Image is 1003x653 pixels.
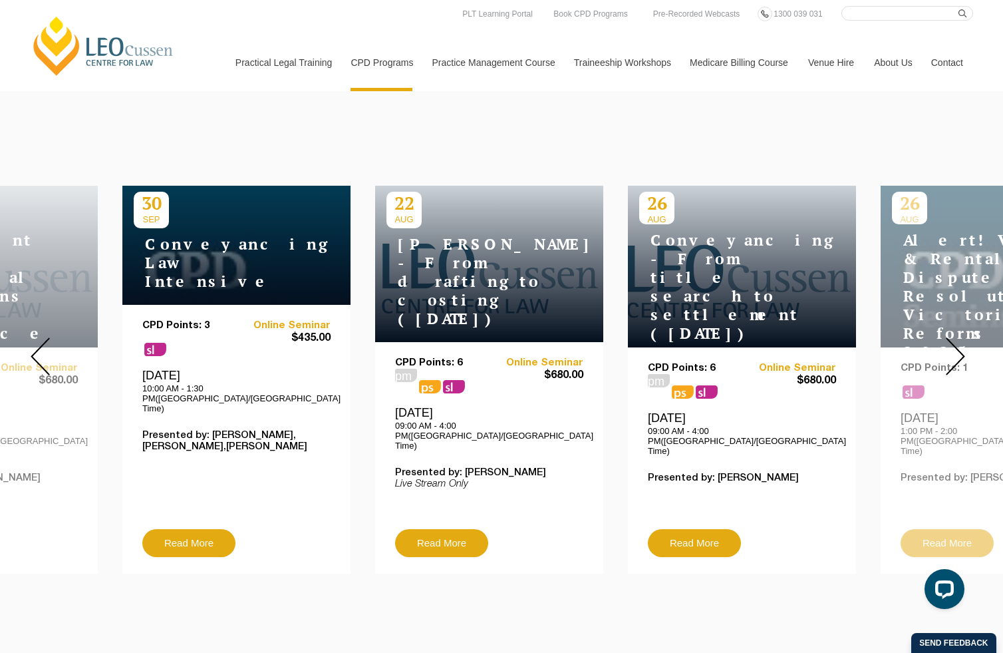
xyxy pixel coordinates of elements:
a: Traineeship Workshops [564,34,680,91]
p: 30 [134,192,169,214]
span: sl [443,380,465,393]
span: 1300 039 031 [774,9,822,19]
p: Presented by: [PERSON_NAME],[PERSON_NAME],[PERSON_NAME] [142,430,331,453]
h4: Conveyancing - From title search to settlement ([DATE]) [639,231,805,343]
a: Venue Hire [798,34,864,91]
a: Pre-Recorded Webcasts [650,7,744,21]
div: [DATE] [395,405,583,451]
a: Contact [921,34,973,91]
a: Practice Management Course [422,34,564,91]
p: Presented by: [PERSON_NAME] [395,467,583,479]
a: Online Seminar [237,320,331,331]
p: CPD Points: 6 [395,357,490,369]
a: Read More [648,529,741,557]
h4: Conveyancing Law Intensive [134,235,300,291]
a: Online Seminar [742,363,837,374]
span: pm [648,374,670,387]
a: 1300 039 031 [770,7,825,21]
p: 22 [386,192,422,214]
p: CPD Points: 3 [142,320,237,331]
a: About Us [864,34,921,91]
a: Read More [395,529,488,557]
p: Live Stream Only [395,479,583,490]
a: Book CPD Programs [550,7,631,21]
span: pm [395,369,417,382]
a: [PERSON_NAME] Centre for Law [30,15,177,77]
img: Prev [31,337,50,375]
p: CPD Points: 6 [648,363,742,374]
p: Presented by: [PERSON_NAME] [648,473,836,484]
span: sl [144,343,166,356]
span: AUG [639,214,674,224]
div: [DATE] [142,368,331,413]
a: Medicare Billing Course [680,34,798,91]
h4: [PERSON_NAME] - From drafting to costing ([DATE]) [386,235,553,328]
a: Online Seminar [490,357,584,369]
img: Next [946,337,965,375]
span: $680.00 [742,374,837,388]
p: 09:00 AM - 4:00 PM([GEOGRAPHIC_DATA]/[GEOGRAPHIC_DATA] Time) [395,421,583,451]
iframe: LiveChat chat widget [914,564,970,620]
p: 10:00 AM - 1:30 PM([GEOGRAPHIC_DATA]/[GEOGRAPHIC_DATA] Time) [142,383,331,413]
span: sl [696,385,718,399]
span: ps [672,385,694,399]
p: 26 [639,192,674,214]
a: Read More [142,529,235,557]
span: ps [419,380,441,393]
a: CPD Programs [341,34,422,91]
a: PLT Learning Portal [459,7,536,21]
p: 09:00 AM - 4:00 PM([GEOGRAPHIC_DATA]/[GEOGRAPHIC_DATA] Time) [648,426,836,456]
a: Practical Legal Training [225,34,341,91]
span: $435.00 [237,331,331,345]
span: $680.00 [490,369,584,383]
span: SEP [134,214,169,224]
span: AUG [386,214,422,224]
div: [DATE] [648,411,836,456]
